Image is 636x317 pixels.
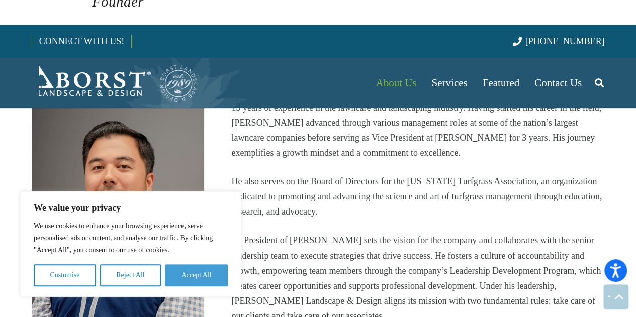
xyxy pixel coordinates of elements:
a: CONNECT WITH US! [32,29,131,53]
span: Featured [483,77,519,89]
span: Contact Us [534,77,582,89]
p: We use cookies to enhance your browsing experience, serve personalised ads or content, and analys... [34,220,228,256]
a: Featured [475,58,527,108]
a: About Us [368,58,424,108]
button: Accept All [165,264,228,286]
button: Customise [34,264,96,286]
button: Reject All [100,264,161,286]
a: Back to top [603,284,628,309]
a: Borst-Logo [32,63,199,103]
p: serves as the President of [PERSON_NAME] Landscape & Design, bringing over 15 years of experience... [231,85,604,160]
a: [PHONE_NUMBER] [512,36,604,46]
p: He also serves on the Board of Directors for the [US_STATE] Turfgrass Association, an organizatio... [231,174,604,219]
p: We value your privacy [34,202,228,214]
span: Services [431,77,467,89]
a: Contact Us [527,58,589,108]
a: Services [424,58,475,108]
span: About Us [376,77,416,89]
span: [PHONE_NUMBER] [525,36,605,46]
a: Search [589,70,609,95]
